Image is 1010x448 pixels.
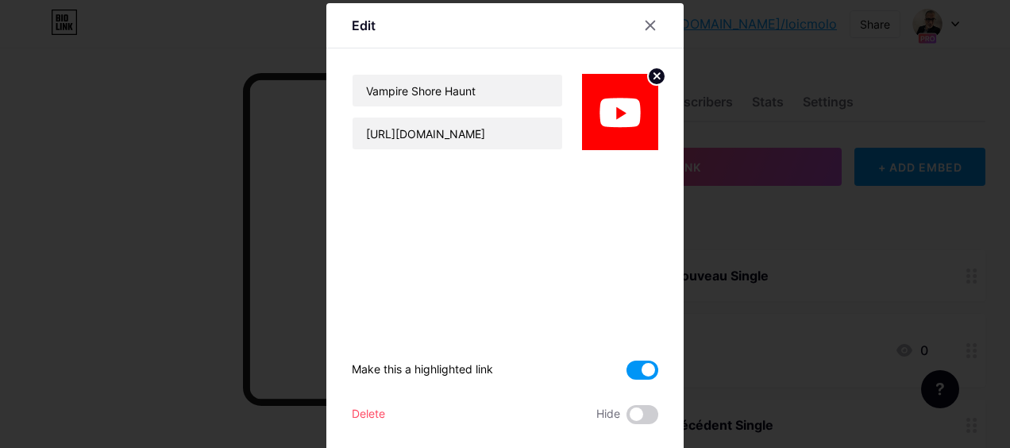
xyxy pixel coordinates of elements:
div: Edit [352,16,376,35]
div: Make this a highlighted link [352,361,493,380]
input: Title [353,75,562,106]
div: Delete [352,405,385,424]
img: link_thumbnail [582,74,658,150]
span: Hide [596,405,620,424]
input: URL [353,118,562,149]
